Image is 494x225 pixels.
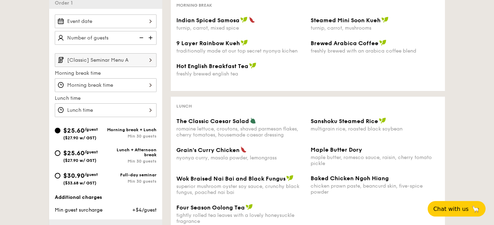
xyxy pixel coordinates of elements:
span: /guest [84,127,98,132]
img: icon-vegan.f8ff3823.svg [241,39,248,46]
div: Full-day seminar [106,172,157,177]
img: icon-vegan.f8ff3823.svg [249,62,256,69]
img: icon-vegan.f8ff3823.svg [240,17,247,23]
span: ($27.90 w/ GST) [63,158,96,163]
input: $25.60/guest($27.90 w/ GST)Morning break + LunchMin 30 guests [55,128,60,133]
div: romaine lettuce, croutons, shaved parmesan flakes, cherry tomatoes, housemade caesar dressing [176,126,305,138]
label: Lunch time [55,95,157,102]
div: turnip, carrot, mushrooms [311,25,439,31]
div: tightly rolled tea leaves with a lovely honeysuckle fragrance [176,212,305,224]
div: freshly brewed with an arabica coffee blend [311,48,439,54]
img: icon-vegan.f8ff3823.svg [286,175,293,181]
span: Sanshoku Steamed Rice [311,118,378,124]
span: Min guest surcharge [55,207,102,213]
span: Brewed Arabica Coffee [311,40,378,47]
span: Wok Braised Nai Bai and Black Fungus [176,175,286,182]
input: Morning break time [55,78,157,92]
span: $25.60 [63,127,84,134]
span: Morning break [176,3,212,8]
span: Chat with us [433,206,469,212]
span: ($27.90 w/ GST) [63,135,96,140]
div: traditionally made at our top secret nyonya kichen [176,48,305,54]
img: icon-spicy.37a8142b.svg [240,146,247,153]
img: icon-vegan.f8ff3823.svg [379,39,386,46]
img: icon-vegan.f8ff3823.svg [381,17,388,23]
span: Indian Spiced Samosa [176,17,240,24]
span: 🦙 [471,205,480,213]
input: Number of guests [55,31,157,45]
img: icon-vegan.f8ff3823.svg [379,117,386,124]
span: Baked Chicken Ngoh Hiang [311,175,389,182]
span: $25.60 [63,149,84,157]
div: Min 30 guests [106,134,157,139]
input: $30.90/guest($33.68 w/ GST)Full-day seminarMin 30 guests [55,173,60,178]
img: icon-add.58712e84.svg [146,31,157,44]
div: Lunch + Afternoon break [106,147,157,157]
div: Min 30 guests [106,179,157,184]
div: turnip, carrot, mixed spice [176,25,305,31]
div: chicken prawn paste, beancurd skin, five-spice powder [311,183,439,195]
input: $25.60/guest($27.90 w/ GST)Lunch + Afternoon breakMin 30 guests [55,150,60,156]
input: Lunch time [55,103,157,117]
div: nyonya curry, masala powder, lemongrass [176,155,305,161]
div: Additional charges [55,194,157,201]
div: multigrain rice, roasted black soybean [311,126,439,132]
span: The Classic Caesar Salad [176,118,249,124]
span: +$4/guest [132,207,157,213]
span: $30.90 [63,172,84,180]
div: superior mushroom oyster soy sauce, crunchy black fungus, poached nai bai [176,183,305,195]
span: Hot English Breakfast Tea [176,63,248,69]
div: freshly brewed english tea [176,71,305,77]
span: /guest [84,172,98,177]
label: Morning break time [55,70,157,77]
div: Morning break + Lunch [106,127,157,132]
img: icon-spicy.37a8142b.svg [249,17,255,23]
span: Four Season Oolong Tea [176,204,245,211]
span: Maple Butter Dory [311,146,362,153]
span: Steamed Mini Soon Kueh [311,17,381,24]
span: 9 Layer Rainbow Kueh [176,40,240,47]
span: /guest [84,150,98,154]
span: Grain's Curry Chicken [176,147,240,153]
span: ($33.68 w/ GST) [63,181,96,186]
input: Event date [55,14,157,28]
div: maple butter, romesco sauce, raisin, cherry tomato pickle [311,154,439,166]
img: icon-reduce.1d2dbef1.svg [135,31,146,44]
button: Chat with us🦙 [428,201,486,217]
div: Min 30 guests [106,159,157,164]
span: Lunch [176,104,192,109]
img: icon-vegan.f8ff3823.svg [246,204,253,210]
img: icon-vegetarian.fe4039eb.svg [250,117,256,124]
img: icon-chevron-right.3c0dfbd6.svg [145,53,157,67]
